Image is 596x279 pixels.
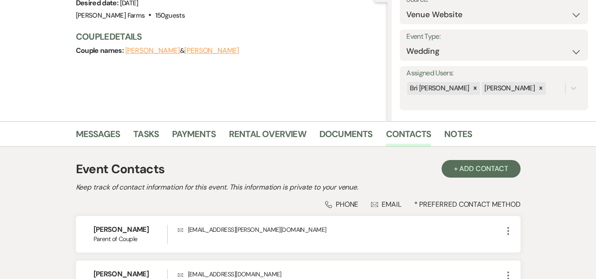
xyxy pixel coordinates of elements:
h2: Keep track of contact information for this event. This information is private to your venue. [76,182,521,193]
p: [EMAIL_ADDRESS][DOMAIN_NAME] [178,269,503,279]
div: Email [371,200,401,209]
a: Payments [172,127,216,146]
button: + Add Contact [442,160,521,178]
h3: Couple Details [76,30,379,43]
h6: [PERSON_NAME] [94,269,167,279]
label: Event Type: [406,30,581,43]
label: Assigned Users: [406,67,581,80]
a: Rental Overview [229,127,306,146]
span: 150 guests [155,11,185,20]
a: Tasks [133,127,159,146]
a: Notes [444,127,472,146]
button: [PERSON_NAME] [184,47,239,54]
span: [PERSON_NAME] Farms [76,11,145,20]
a: Documents [319,127,373,146]
span: & [125,46,239,55]
div: Bri [PERSON_NAME] [407,82,470,95]
a: Messages [76,127,120,146]
div: * Preferred Contact Method [76,200,521,209]
a: Contacts [386,127,431,146]
h1: Event Contacts [76,160,165,179]
span: Parent of Couple [94,234,167,244]
div: [PERSON_NAME] [482,82,536,95]
h6: [PERSON_NAME] [94,225,167,234]
button: [PERSON_NAME] [125,47,180,54]
span: Couple names: [76,46,125,55]
p: [EMAIL_ADDRESS][PERSON_NAME][DOMAIN_NAME] [178,225,503,234]
div: Phone [325,200,359,209]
